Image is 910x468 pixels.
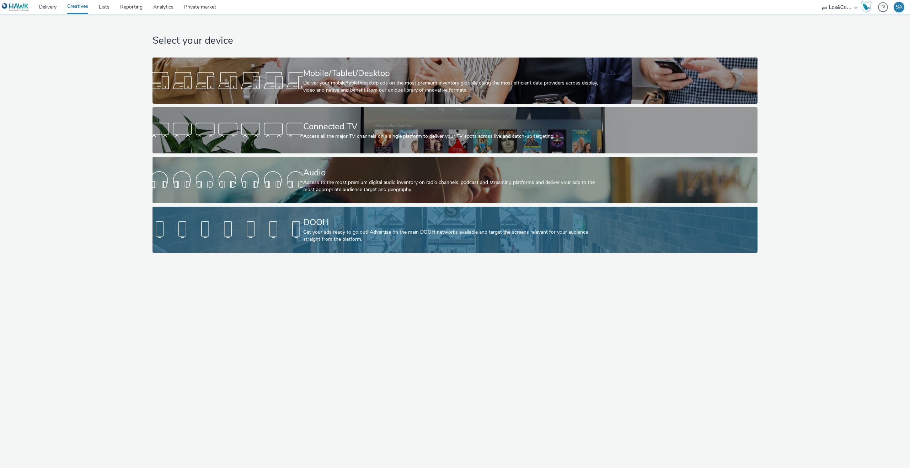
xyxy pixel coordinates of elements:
[303,179,604,194] div: Access to the most premium digital audio inventory on radio channels, podcast and streaming platf...
[303,229,604,243] div: Get your ads ready to go out! Advertise on the main DOOH networks available and target the screen...
[152,107,758,153] a: Connected TVAccess all the major TV channels on a single platform to deliver your TV spots across...
[861,1,874,13] a: Hawk Academy
[152,157,758,203] a: AudioAccess to the most premium digital audio inventory on radio channels, podcast and streaming ...
[303,80,604,94] div: Deliver your mobile/tablet/desktop ads on the most premium inventory globally using the most effi...
[861,1,872,13] img: Hawk Academy
[896,2,903,12] div: SA
[152,34,758,48] h1: Select your device
[303,167,604,179] div: Audio
[303,67,604,80] div: Mobile/Tablet/Desktop
[303,216,604,229] div: DOOH
[152,58,758,104] a: Mobile/Tablet/DesktopDeliver your mobile/tablet/desktop ads on the most premium inventory globall...
[303,133,604,140] div: Access all the major TV channels on a single platform to deliver your TV spots across live and ca...
[303,120,604,133] div: Connected TV
[152,207,758,253] a: DOOHGet your ads ready to go out! Advertise on the main DOOH networks available and target the sc...
[2,3,29,12] img: undefined Logo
